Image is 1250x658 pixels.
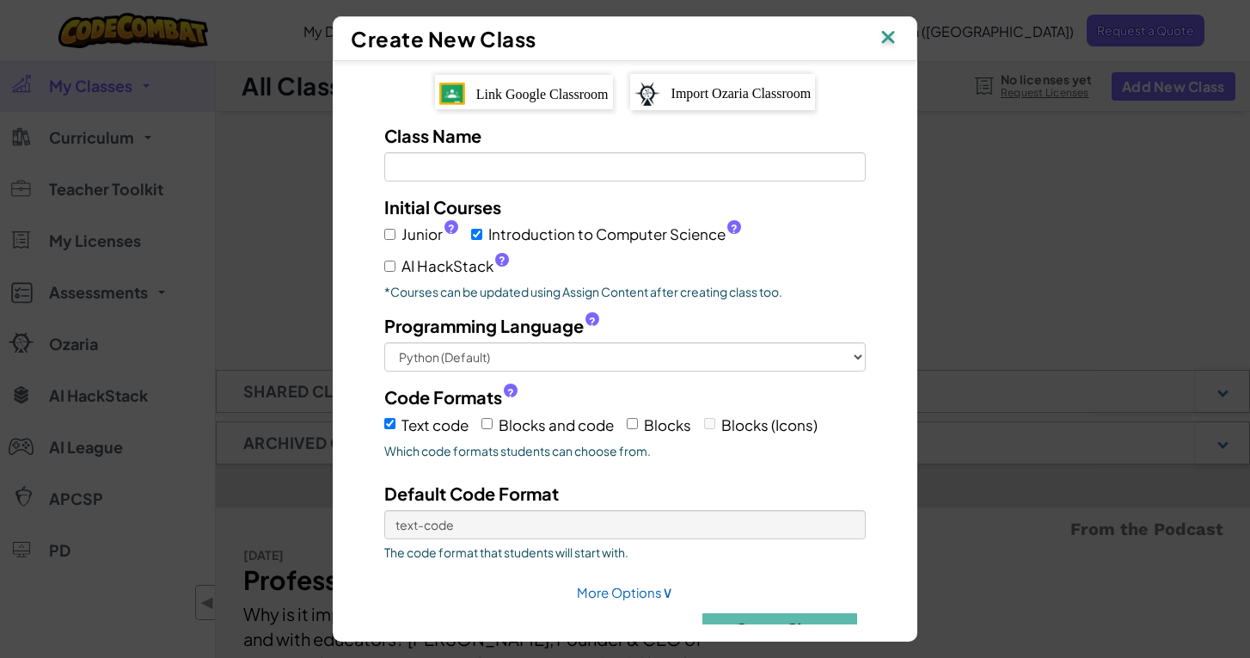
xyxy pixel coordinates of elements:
[448,222,455,236] span: ?
[702,613,857,643] button: Create Class
[488,222,741,247] span: Introduction to Computer Science
[384,483,559,504] span: Default Code Format
[471,229,482,240] input: Introduction to Computer Science?
[644,415,691,434] span: Blocks
[401,415,469,434] span: Text code
[384,418,395,429] input: Text code
[627,418,638,429] input: Blocks
[731,222,738,236] span: ?
[384,229,395,240] input: Junior?
[662,581,673,601] span: ∨
[384,194,501,219] label: Initial Courses
[384,384,502,409] span: Code Formats
[384,544,866,561] span: The code format that students will start with.
[401,222,458,247] span: Junior
[577,584,673,600] a: More Options
[507,386,514,400] span: ?
[499,254,506,268] span: ?
[384,283,866,300] p: *Courses can be updated using Assign Content after creating class too.
[439,83,465,105] img: IconGoogleClassroom.svg
[671,86,812,101] span: Import Ozaria Classroom
[634,82,660,106] img: ozaria-logo.png
[704,418,715,429] input: Blocks (Icons)
[384,442,866,459] span: Which code formats students can choose from.
[877,26,899,52] img: IconClose.svg
[589,315,596,329] span: ?
[384,261,395,272] input: AI HackStack?
[481,418,493,429] input: Blocks and code
[384,313,584,338] span: Programming Language
[351,26,536,52] span: Create New Class
[721,415,818,434] span: Blocks (Icons)
[476,87,609,101] span: Link Google Classroom
[401,254,509,279] span: AI HackStack
[499,415,614,434] span: Blocks and code
[384,125,481,146] span: Class Name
